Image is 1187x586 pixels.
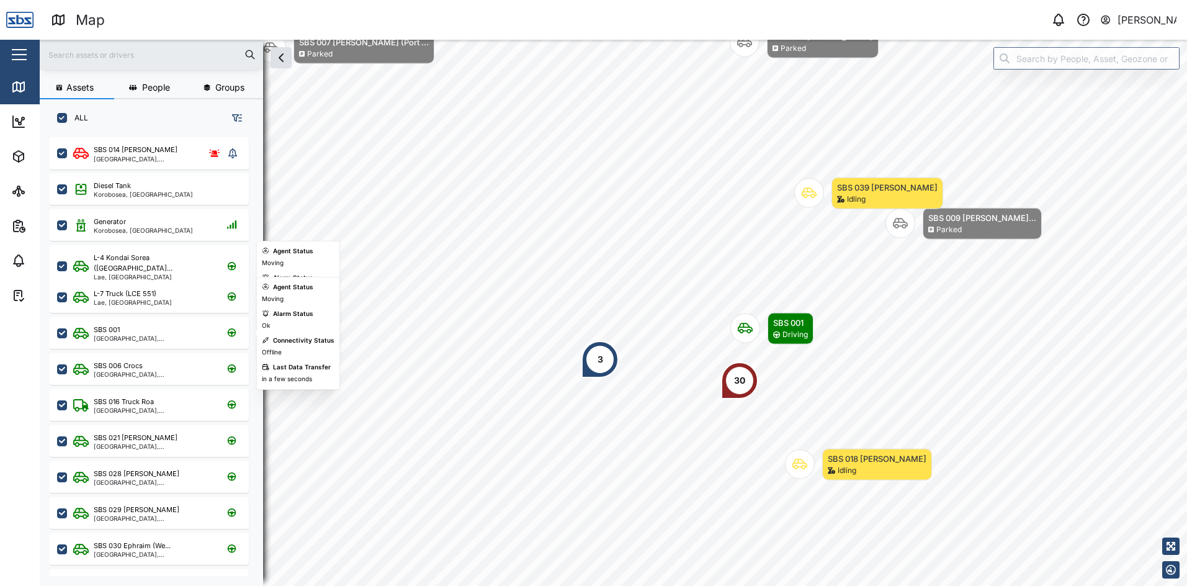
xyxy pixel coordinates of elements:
div: grid [50,133,262,576]
div: Lae, [GEOGRAPHIC_DATA] [94,299,172,305]
div: Map marker [794,178,943,209]
div: in a few seconds [262,374,312,384]
div: Map marker [730,313,813,345]
div: Generator [94,217,126,227]
div: [GEOGRAPHIC_DATA], [GEOGRAPHIC_DATA] [94,443,212,449]
div: Parked [307,48,333,60]
input: Search by People, Asset, Geozone or Place [993,47,1180,70]
div: Ok [262,321,270,331]
div: Map marker [581,341,619,378]
div: [GEOGRAPHIC_DATA], [GEOGRAPHIC_DATA] [94,515,212,521]
div: [PERSON_NAME] [1118,12,1177,28]
div: Map marker [885,208,1042,240]
span: People [142,83,170,92]
div: SBS 039 [PERSON_NAME] [837,181,938,194]
div: Map marker [256,32,434,64]
div: Korobosea, [GEOGRAPHIC_DATA] [94,191,193,197]
div: Tasks [32,289,66,302]
input: Search assets or drivers [47,45,256,64]
span: Groups [215,83,244,92]
div: SBS 029 [PERSON_NAME] [94,505,179,515]
div: Last Data Transfer [273,363,331,372]
div: SBS 007 [PERSON_NAME] (Port ... [299,36,429,48]
div: Offline [262,348,282,358]
div: Korobosea, [GEOGRAPHIC_DATA] [94,227,193,233]
div: SBS 018 [PERSON_NAME] [828,453,926,465]
div: Map marker [785,449,932,480]
div: 3 [598,353,603,366]
div: L-4 Kondai Sorea ([GEOGRAPHIC_DATA]... [94,253,212,274]
div: SBS 006 Crocs [94,361,143,371]
div: [GEOGRAPHIC_DATA], [GEOGRAPHIC_DATA] [94,407,212,413]
div: [GEOGRAPHIC_DATA], [GEOGRAPHIC_DATA] [94,479,212,485]
div: Alarms [32,254,71,268]
img: Main Logo [6,6,34,34]
div: Idling [847,194,866,205]
div: SBS 028 [PERSON_NAME] [94,469,179,479]
div: Driving [782,329,808,341]
div: [GEOGRAPHIC_DATA], [GEOGRAPHIC_DATA] [94,335,212,341]
div: Map [32,80,60,94]
div: Agent Status [273,246,313,256]
canvas: Map [40,40,1187,586]
div: SBS 001 [94,325,120,335]
div: Parked [936,224,962,236]
div: SBS 001 [773,317,808,329]
div: Dashboard [32,115,88,128]
div: SBS 016 Truck Roa [94,397,154,407]
div: Reports [32,219,74,233]
div: [GEOGRAPHIC_DATA], [GEOGRAPHIC_DATA] [94,551,212,557]
button: [PERSON_NAME] [1100,11,1177,29]
div: [GEOGRAPHIC_DATA], [GEOGRAPHIC_DATA] [94,156,195,162]
div: Sites [32,184,62,198]
div: Assets [32,150,71,163]
div: 30 [734,374,745,387]
div: Map [76,9,105,31]
div: Alarm Status [273,273,313,283]
div: Moving [262,258,284,268]
div: Parked [781,43,806,55]
div: Map marker [721,362,758,399]
div: Diesel Tank [94,181,131,191]
label: ALL [67,113,88,123]
div: Lae, [GEOGRAPHIC_DATA] [94,274,212,280]
div: [GEOGRAPHIC_DATA], [GEOGRAPHIC_DATA] [94,371,212,377]
div: SBS 009 [PERSON_NAME]... [928,212,1036,224]
div: SBS 030 Ephraim (We... [94,541,171,551]
div: Alarm Status [273,309,313,319]
div: Agent Status [273,282,313,292]
div: Connectivity Status [273,336,334,346]
span: Assets [66,83,94,92]
div: Map marker [730,27,879,58]
div: L-7 Truck (LCE 551) [94,289,156,299]
div: SBS 021 [PERSON_NAME] [94,433,177,443]
div: Idling [838,465,856,477]
div: Moving [262,294,284,304]
div: SBS 014 [PERSON_NAME] [94,145,177,155]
